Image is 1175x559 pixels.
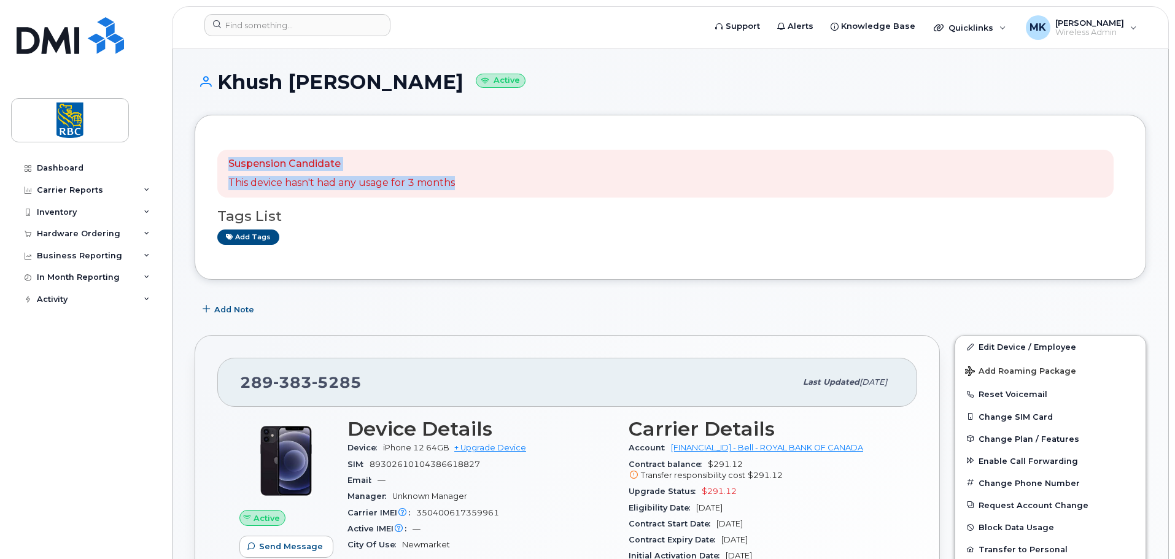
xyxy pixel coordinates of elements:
span: Add Roaming Package [965,366,1076,378]
span: Upgrade Status [629,487,702,496]
h3: Device Details [347,418,614,440]
a: Edit Device / Employee [955,336,1146,358]
a: [FINANCIAL_ID] - Bell - ROYAL BANK OF CANADA [671,443,863,452]
img: iPhone_12.jpg [249,424,323,498]
span: SIM [347,460,370,469]
span: [DATE] [696,503,723,512]
span: Add Note [214,304,254,315]
span: Contract Start Date [629,519,716,528]
span: Active [254,512,280,524]
span: — [413,524,421,533]
span: 350400617359961 [416,508,499,517]
span: Contract balance [629,460,708,469]
h3: Carrier Details [629,418,895,440]
span: City Of Use [347,540,402,549]
span: 383 [273,373,312,391]
span: 5285 [312,373,362,391]
span: [DATE] [721,535,748,544]
span: Send Message [259,541,323,552]
button: Request Account Change [955,494,1146,516]
button: Reset Voicemail [955,383,1146,405]
span: Change Plan / Features [979,434,1079,443]
span: Carrier IMEI [347,508,416,517]
small: Active [476,74,525,88]
span: 89302610104386618827 [370,460,480,469]
span: Manager [347,492,392,501]
a: Add tags [217,229,279,245]
button: Block Data Usage [955,516,1146,538]
span: $291.12 [748,471,783,480]
span: Unknown Manager [392,492,467,501]
span: — [378,476,386,485]
button: Send Message [239,536,333,558]
span: [DATE] [859,377,887,387]
span: Transfer responsibility cost [641,471,745,480]
button: Change SIM Card [955,406,1146,428]
p: This device hasn't had any usage for 3 months [228,176,455,190]
span: $291.12 [629,460,895,482]
h1: Khush [PERSON_NAME] [195,71,1146,93]
span: Enable Call Forwarding [979,456,1078,465]
button: Change Plan / Features [955,428,1146,450]
button: Change Phone Number [955,472,1146,494]
button: Add Roaming Package [955,358,1146,383]
p: Suspension Candidate [228,157,455,171]
button: Enable Call Forwarding [955,450,1146,472]
span: 289 [240,373,362,391]
span: Newmarket [402,540,450,549]
span: Active IMEI [347,524,413,533]
span: iPhone 12 64GB [383,443,449,452]
button: Add Note [195,298,265,320]
span: Last updated [803,377,859,387]
span: [DATE] [716,519,743,528]
a: + Upgrade Device [454,443,526,452]
span: Contract Expiry Date [629,535,721,544]
span: $291.12 [702,487,737,496]
h3: Tags List [217,209,1123,224]
span: Email [347,476,378,485]
span: Account [629,443,671,452]
span: Device [347,443,383,452]
span: Eligibility Date [629,503,696,512]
